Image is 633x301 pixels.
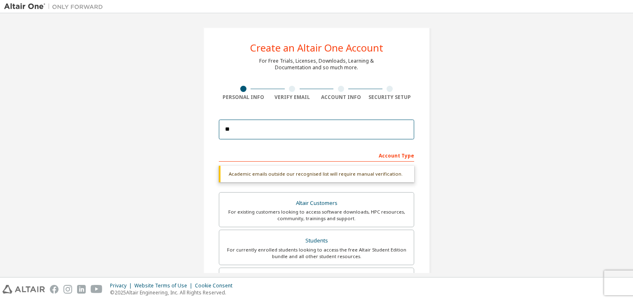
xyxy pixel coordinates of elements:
[224,235,409,247] div: Students
[224,198,409,209] div: Altair Customers
[77,285,86,294] img: linkedin.svg
[50,285,59,294] img: facebook.svg
[63,285,72,294] img: instagram.svg
[224,209,409,222] div: For existing customers looking to access software downloads, HPC resources, community, trainings ...
[366,94,415,101] div: Security Setup
[195,282,237,289] div: Cookie Consent
[4,2,107,11] img: Altair One
[110,282,134,289] div: Privacy
[110,289,237,296] p: © 2025 Altair Engineering, Inc. All Rights Reserved.
[219,94,268,101] div: Personal Info
[259,58,374,71] div: For Free Trials, Licenses, Downloads, Learning & Documentation and so much more.
[224,247,409,260] div: For currently enrolled students looking to access the free Altair Student Edition bundle and all ...
[134,282,195,289] div: Website Terms of Use
[219,166,414,182] div: Academic emails outside our recognised list will require manual verification.
[219,148,414,162] div: Account Type
[91,285,103,294] img: youtube.svg
[2,285,45,294] img: altair_logo.svg
[316,94,366,101] div: Account Info
[268,94,317,101] div: Verify Email
[250,43,383,53] div: Create an Altair One Account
